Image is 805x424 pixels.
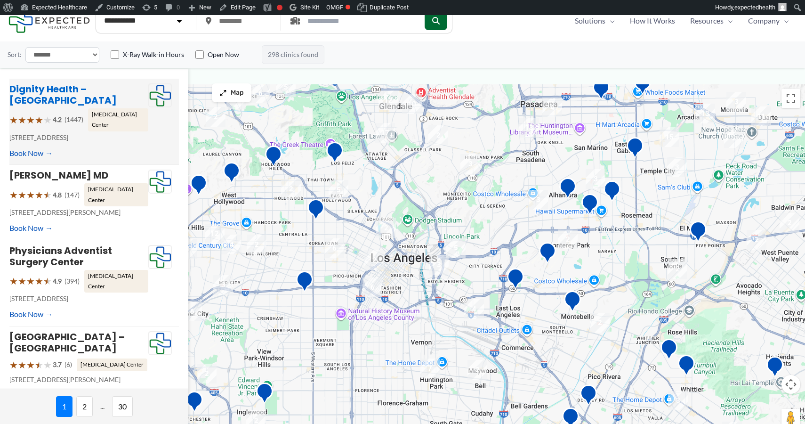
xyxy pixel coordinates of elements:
div: 11 [751,106,771,126]
div: 12 [205,224,225,244]
div: Hd Diagnostic Imaging [326,142,343,166]
span: Menu Toggle [605,14,615,28]
div: Belmont Village Senior Living Hollywood Hills [265,146,282,170]
label: X-Ray Walk-in Hours [123,50,184,59]
div: 3 [460,154,480,174]
label: Open Now [208,50,239,59]
div: 4 [226,89,246,109]
div: 6 [362,277,382,297]
div: PM Pediatric Urgent Care [634,73,651,98]
div: 6 [324,238,344,258]
div: 5 [329,180,348,200]
span: (147) [64,189,80,201]
div: 2 [590,313,610,333]
span: ★ [26,111,35,129]
div: Pacific Medical Imaging [559,178,576,202]
span: ★ [35,186,43,204]
div: Huntington Hospital [593,79,610,103]
a: How It Works [622,14,683,28]
div: 4 [222,235,241,254]
span: 3.7 [53,359,62,371]
div: Centrelake Imaging &#8211; El Monte [690,221,707,245]
div: 2 [780,213,799,233]
div: 5 [276,77,296,97]
span: Site Kit [300,4,319,11]
div: Sunset Diagnostic Radiology [190,174,207,198]
div: Focus keyphrase not set [277,5,282,10]
div: 2 [197,364,217,383]
div: 2 [724,128,744,148]
div: Green Light Imaging [580,384,597,408]
div: 4 [464,299,484,319]
div: 3 [429,255,449,275]
span: ★ [43,272,52,290]
div: 2 [376,218,396,238]
div: Westchester Advanced Imaging [186,391,203,415]
span: [MEDICAL_DATA] Center [84,270,148,293]
div: Monterey Park Hospital AHMC [539,242,556,266]
span: [MEDICAL_DATA] Center [88,108,148,131]
a: [GEOGRAPHIC_DATA] – [GEOGRAPHIC_DATA] [9,330,125,355]
button: Toggle fullscreen view [781,89,800,108]
span: ★ [43,186,52,204]
a: CompanyMenu Toggle [741,14,797,28]
div: 3 [586,169,605,189]
div: 3 [528,190,548,210]
div: 2 [364,250,384,270]
p: [STREET_ADDRESS][PERSON_NAME] [9,206,148,219]
a: Book Now [9,221,53,235]
span: 2 [76,396,93,417]
div: 2 [206,107,225,127]
img: Expected Healthcare Logo [149,332,171,355]
p: [STREET_ADDRESS] [9,131,148,144]
div: 2 [467,360,487,380]
div: Western Diagnostic Radiology by RADDICO &#8211; West Hollywood [223,162,240,186]
button: Map [212,83,251,102]
div: Diagnostic Medical Group [604,180,620,204]
span: Resources [690,14,724,28]
span: ★ [35,272,43,290]
div: 2 [668,259,687,279]
span: [MEDICAL_DATA] Center [77,359,147,371]
span: Menu Toggle [724,14,733,28]
span: 30 [112,396,133,417]
a: Dignity Health – [GEOGRAPHIC_DATA] [9,82,117,107]
p: [STREET_ADDRESS][PERSON_NAME] [9,374,148,386]
a: Book Now [9,146,53,160]
a: Book Now [9,388,53,402]
span: [MEDICAL_DATA] Center [84,183,148,206]
span: ★ [18,356,26,374]
a: SolutionsMenu Toggle [567,14,622,28]
div: 3 [213,275,233,295]
div: 10 [402,94,422,114]
div: Montebello Advanced Imaging [564,291,581,315]
span: Menu Toggle [780,14,789,28]
div: 2 [247,235,266,254]
div: 6 [250,83,270,103]
div: 3 [668,391,688,410]
span: Solutions [575,14,605,28]
span: ★ [18,111,26,129]
div: Synergy Imaging Center [581,194,598,218]
img: Expected Healthcare Logo - side, dark font, small [8,8,90,33]
div: 3 [667,157,687,177]
span: Map [231,89,244,97]
span: ... [97,396,108,417]
label: Sort: [8,49,22,61]
div: 7 [420,359,440,378]
span: 1 [56,396,72,417]
div: 5 [446,238,466,258]
img: Expected Healthcare Logo [149,245,171,269]
div: Inglewood Advanced Imaging [256,383,273,407]
div: 2 [558,229,578,249]
div: Montes Medical Group, Inc. [660,339,677,363]
div: 4 [542,98,562,117]
span: ★ [43,356,52,374]
span: ★ [9,186,18,204]
div: Unio Specialty Care – Gastroenterology – Temple City [627,137,644,161]
span: ★ [35,111,43,129]
span: 4.8 [53,189,62,201]
span: ★ [43,111,52,129]
div: 13 [695,104,715,123]
div: 15 [660,127,679,147]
